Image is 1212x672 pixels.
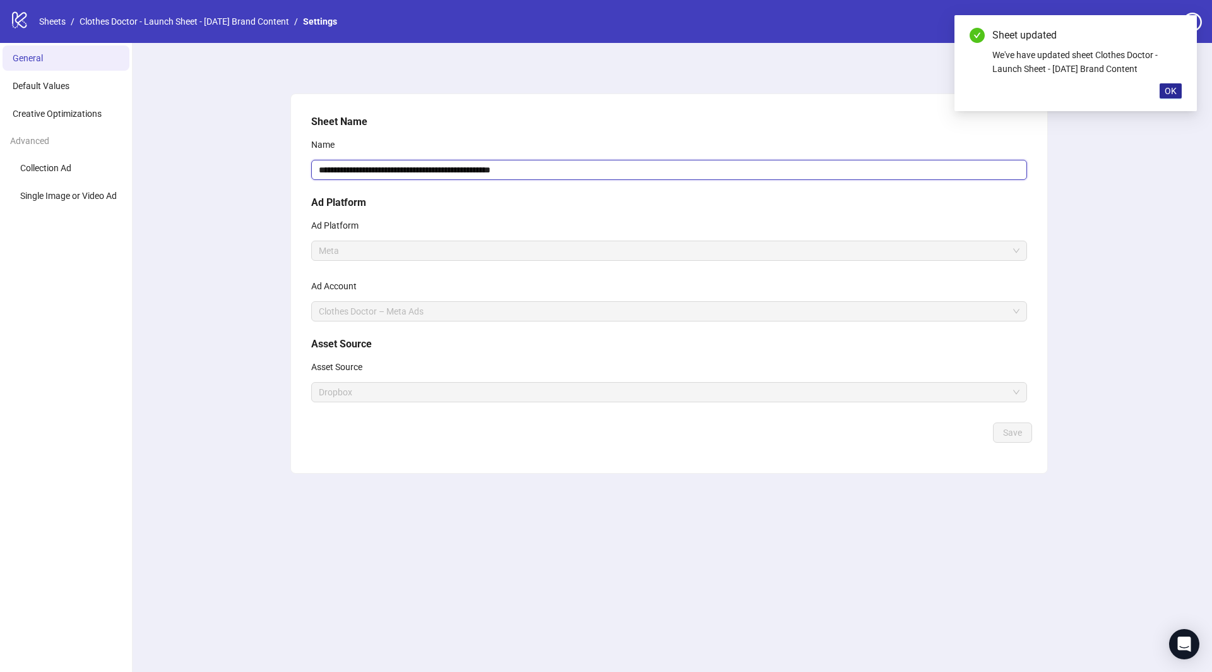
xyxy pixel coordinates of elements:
[300,15,340,28] a: Settings
[1160,83,1182,99] button: OK
[993,423,1032,443] button: Save
[992,28,1182,43] div: Sheet updated
[1168,28,1182,42] a: Close
[20,163,71,173] span: Collection Ad
[77,15,292,28] a: Clothes Doctor - Launch Sheet - [DATE] Brand Content
[970,28,985,43] span: check-circle
[20,191,117,201] span: Single Image or Video Ad
[319,241,1019,260] span: Meta
[294,15,298,28] li: /
[311,195,1027,210] h5: Ad Platform
[37,15,68,28] a: Sheets
[311,357,371,377] label: Asset Source
[1169,629,1199,659] div: Open Intercom Messenger
[319,302,1019,321] span: Clothes Doctor – Meta Ads
[311,114,1027,129] h5: Sheet Name
[71,15,74,28] li: /
[311,276,365,296] label: Ad Account
[992,48,1182,76] div: We've have updated sheet Clothes Doctor - Launch Sheet - [DATE] Brand Content
[311,160,1027,180] input: Name
[13,109,102,119] span: Creative Optimizations
[13,53,43,63] span: General
[311,135,343,155] label: Name
[311,215,367,236] label: Ad Platform
[1183,13,1202,32] span: question-circle
[319,383,1019,402] span: Dropbox
[1165,86,1177,96] span: OK
[13,81,69,91] span: Default Values
[311,337,1027,352] h5: Asset Source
